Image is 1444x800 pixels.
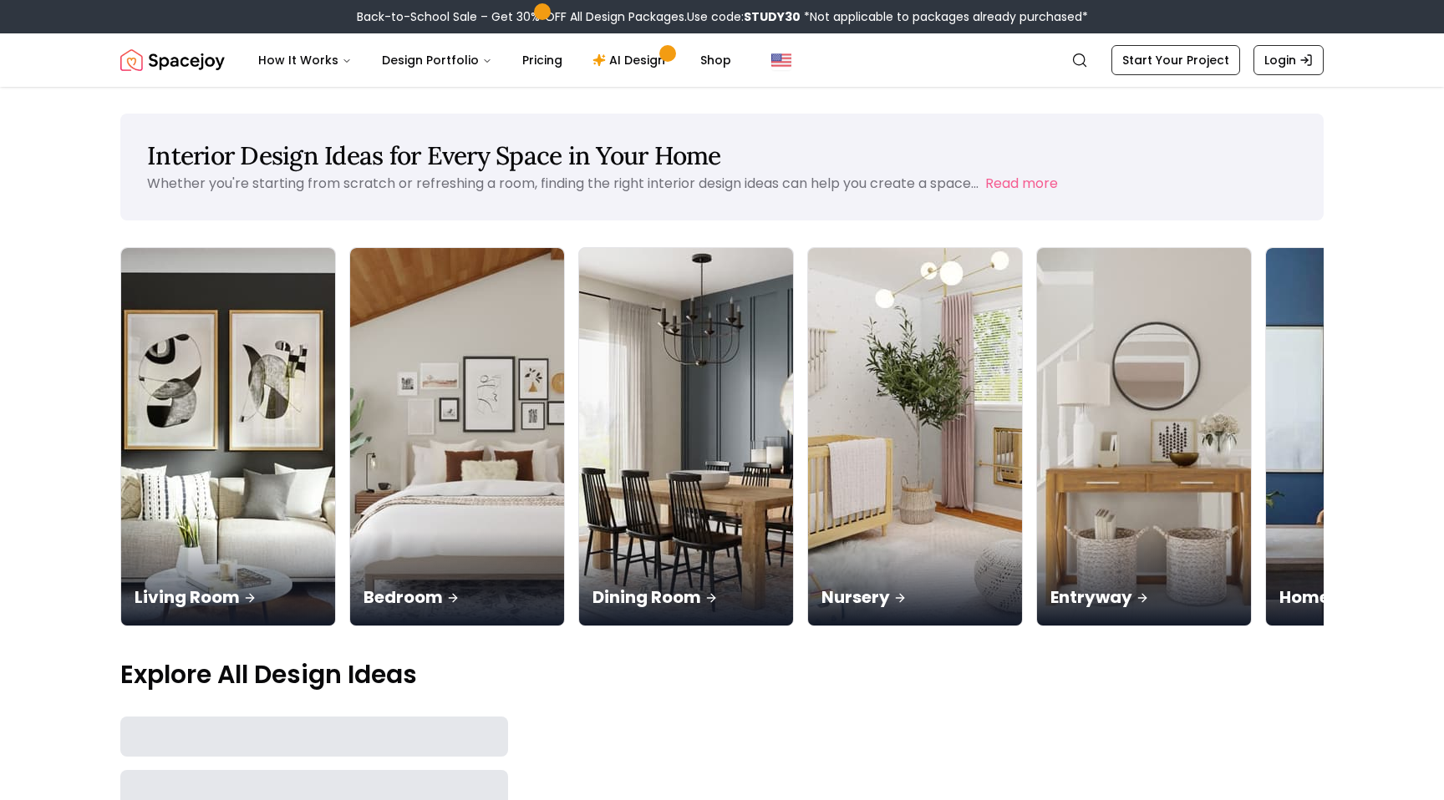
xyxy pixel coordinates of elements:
a: Spacejoy [120,43,225,77]
img: United States [771,50,791,70]
p: Dining Room [592,585,780,609]
div: Back-to-School Sale – Get 30% OFF All Design Packages. [357,8,1088,25]
img: Living Room [121,248,335,625]
b: STUDY30 [744,8,801,25]
p: Nursery [821,585,1009,609]
img: Nursery [808,248,1022,625]
a: BedroomBedroom [349,247,565,626]
p: Living Room [135,585,322,609]
a: Pricing [509,43,576,77]
img: Bedroom [350,248,564,625]
a: AI Design [579,43,684,77]
img: Dining Room [579,248,793,625]
p: Whether you're starting from scratch or refreshing a room, finding the right interior design idea... [147,174,979,193]
a: Shop [687,43,745,77]
button: Read more [985,174,1058,194]
a: Living RoomLiving Room [120,247,336,626]
a: Start Your Project [1111,45,1240,75]
button: How It Works [245,43,365,77]
img: Spacejoy Logo [120,43,225,77]
a: EntrywayEntryway [1036,247,1252,626]
p: Bedroom [364,585,551,609]
nav: Global [120,33,1324,87]
h1: Interior Design Ideas for Every Space in Your Home [147,140,1297,170]
p: Explore All Design Ideas [120,660,1324,690]
button: Design Portfolio [369,43,506,77]
p: Entryway [1050,585,1238,609]
img: Entryway [1037,248,1251,625]
span: *Not applicable to packages already purchased* [801,8,1088,25]
a: Dining RoomDining Room [578,247,794,626]
nav: Main [245,43,745,77]
a: Login [1253,45,1324,75]
a: NurseryNursery [807,247,1023,626]
span: Use code: [687,8,801,25]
